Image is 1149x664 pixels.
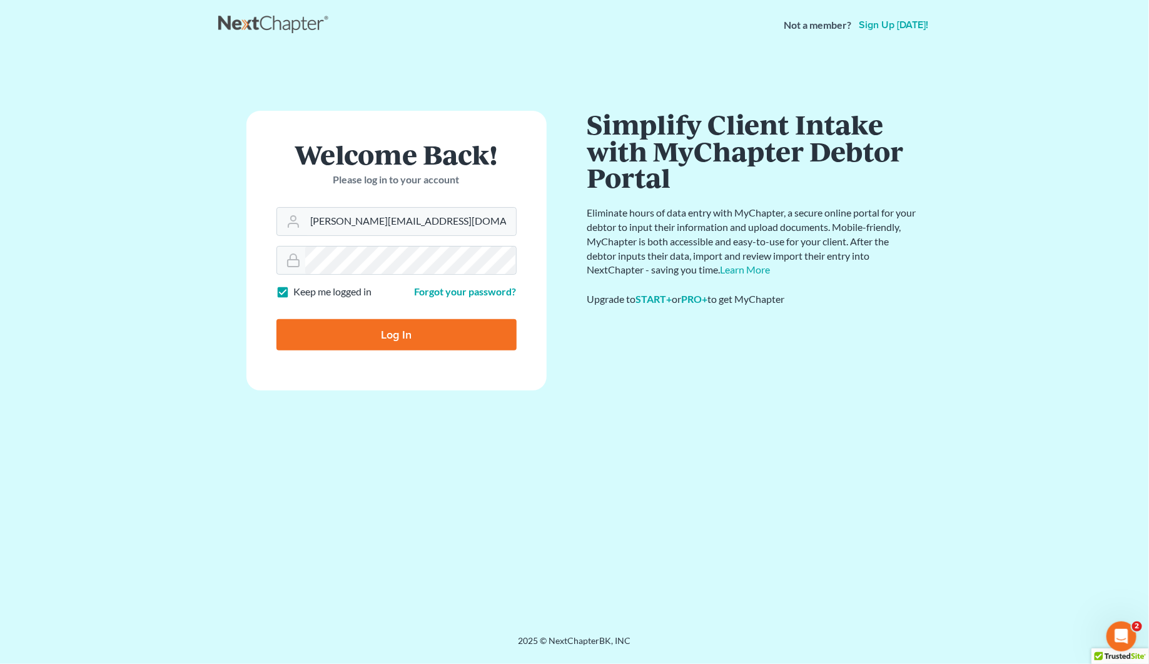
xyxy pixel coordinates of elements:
a: Sign up [DATE]! [857,20,931,30]
input: Log In [276,319,517,350]
div: Upgrade to or to get MyChapter [587,292,919,307]
p: Please log in to your account [276,173,517,187]
p: Eliminate hours of data entry with MyChapter, a secure online portal for your debtor to input the... [587,206,919,277]
div: 2025 © NextChapterBK, INC [218,635,931,657]
iframe: Intercom live chat [1106,621,1136,651]
input: Email Address [305,208,516,235]
h1: Welcome Back! [276,141,517,168]
label: Keep me logged in [294,285,372,299]
a: Forgot your password? [415,285,517,297]
a: START+ [636,293,672,305]
span: 2 [1132,621,1142,631]
h1: Simplify Client Intake with MyChapter Debtor Portal [587,111,919,191]
a: PRO+ [682,293,708,305]
a: Learn More [721,263,771,275]
strong: Not a member? [784,18,852,33]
